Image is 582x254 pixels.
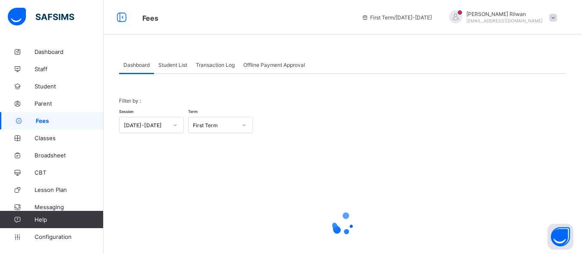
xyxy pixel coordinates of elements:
span: session/term information [362,14,432,21]
div: Aisha HajjaRilwan [440,10,561,25]
span: Staff [35,66,104,72]
div: First Term [193,122,237,129]
span: Fees [142,14,158,22]
span: [PERSON_NAME] Rilwan [466,11,543,17]
span: Transaction Log [196,62,235,68]
span: Term [188,109,198,114]
span: Messaging [35,204,104,210]
span: Filter by : [119,97,141,104]
span: Help [35,216,103,223]
span: Broadsheet [35,152,104,159]
span: Student [35,83,104,90]
span: CBT [35,169,104,176]
span: Lesson Plan [35,186,104,193]
span: Fees [36,117,104,124]
span: Dashboard [35,48,104,55]
span: Configuration [35,233,103,240]
span: Parent [35,100,104,107]
span: Dashboard [123,62,150,68]
button: Open asap [547,224,573,250]
span: Session [119,109,133,114]
div: [DATE]-[DATE] [124,122,168,129]
span: Classes [35,135,104,141]
img: safsims [8,8,74,26]
span: Student List [158,62,187,68]
span: [EMAIL_ADDRESS][DOMAIN_NAME] [466,18,543,23]
span: Offline Payment Approval [243,62,305,68]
